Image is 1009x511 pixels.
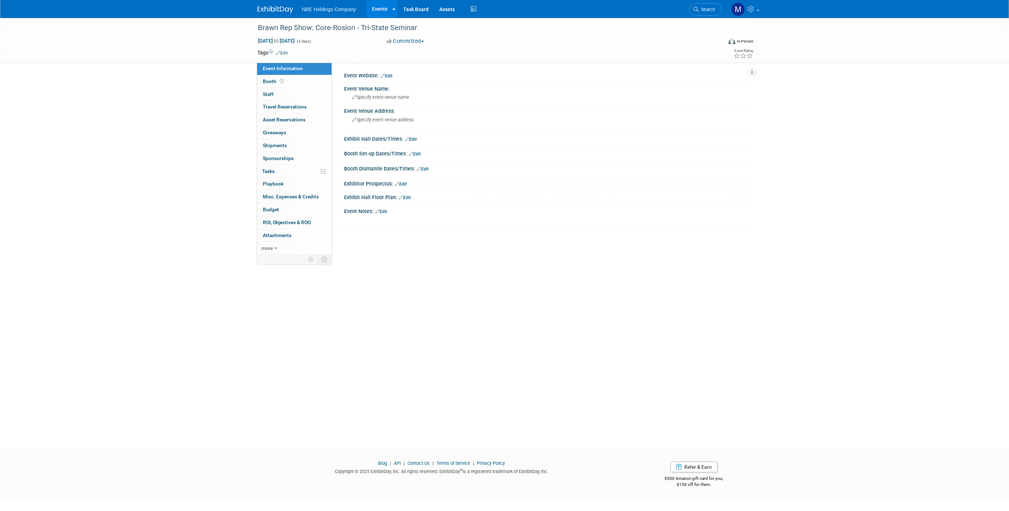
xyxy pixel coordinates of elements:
span: | [431,461,435,466]
div: Event Venue Name: [344,83,752,92]
span: Booth not reserved yet [278,78,285,84]
span: Attachments [263,232,291,238]
td: Tags [257,49,288,56]
a: Edit [395,182,407,187]
a: Edit [409,151,421,156]
a: Budget [257,203,332,216]
a: Blog [378,461,387,466]
a: more [257,242,332,255]
a: Travel Reservations [257,101,332,113]
div: Event Website: [344,70,752,79]
span: [DATE] [DATE] [257,38,295,44]
span: Search [699,7,715,12]
div: Booth Dismantle Dates/Times: [344,163,752,173]
a: Contact Us [407,461,430,466]
a: ROI, Objectives & ROO [257,216,332,229]
a: Edit [399,195,411,200]
span: Tasks [262,168,275,174]
span: Event Information [263,66,303,71]
img: Morgan Goddard [731,3,745,16]
div: Event Format [680,37,753,48]
span: | [471,461,476,466]
span: Booth [263,78,285,84]
span: more [261,245,273,251]
a: Edit [375,209,387,214]
span: | [402,461,406,466]
span: Specify event venue name [352,95,409,100]
td: Toggle Event Tabs [317,255,332,264]
button: Committed [384,38,427,45]
span: Travel Reservations [263,104,306,110]
a: Attachments [257,229,332,242]
td: Personalize Event Tab Strip [305,255,317,264]
div: $500 Amazon gift card for you, [636,471,752,487]
a: Booth [257,75,332,88]
a: Edit [381,73,392,78]
a: Edit [417,167,429,172]
a: Terms of Service [436,461,470,466]
span: Playbook [263,181,284,187]
a: Event Information [257,62,332,75]
div: Event Rating [734,49,753,53]
a: Refer & Earn [670,462,718,472]
a: Search [689,3,722,16]
a: Privacy Policy [477,461,505,466]
span: Shipments [263,143,287,148]
a: Edit [405,137,417,142]
span: Specify event venue address [352,117,414,122]
a: API [394,461,401,466]
span: Sponsorships [263,155,294,161]
div: Event Venue Address: [344,106,752,115]
span: | [388,461,393,466]
img: Format-Inperson.png [728,38,735,44]
sup: ® [460,468,463,472]
span: Staff [263,91,274,97]
a: Staff [257,88,332,101]
a: Playbook [257,178,332,190]
span: Budget [263,207,279,212]
div: Event Notes: [344,206,752,215]
div: $150 off for them. [636,482,752,488]
span: Giveaways [263,130,286,135]
div: Exhibit Hall Floor Plan: [344,192,752,201]
a: Sponsorships [257,152,332,165]
a: Tasks [257,165,332,178]
span: (4 days) [296,39,311,44]
a: Shipments [257,139,332,152]
span: ROI, Objectives & ROO [263,220,311,225]
span: Misc. Expenses & Credits [263,194,319,199]
img: ExhibitDay [257,6,293,13]
a: Asset Reservations [257,114,332,126]
span: NBE Holdings Company [302,6,356,12]
a: Giveaways [257,126,332,139]
span: to [273,38,280,44]
a: Edit [276,50,288,56]
div: Exhibitor Prospectus: [344,178,752,188]
span: Asset Reservations [263,117,305,122]
div: Booth Set-up Dates/Times: [344,148,752,158]
a: Misc. Expenses & Credits [257,191,332,203]
div: Copyright © 2025 ExhibitDay, Inc. All rights reserved. ExhibitDay is a registered trademark of Ex... [257,467,626,475]
div: Exhibit Hall Dates/Times: [344,134,752,143]
div: Brawn Rep Show: Core-Rosion - Tri-State Seminar [255,21,711,34]
div: In-Person [737,39,753,44]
